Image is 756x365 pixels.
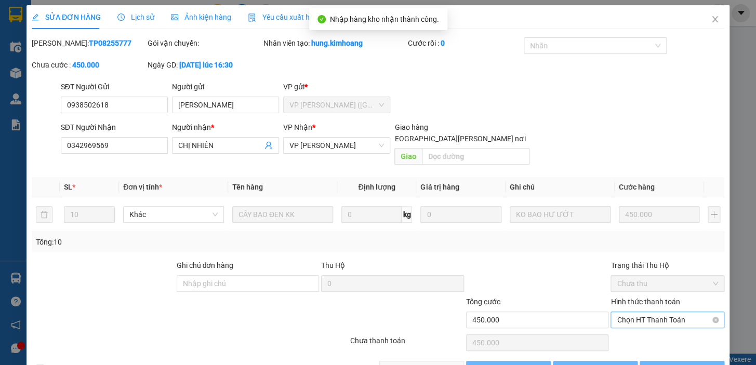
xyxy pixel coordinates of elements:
input: 0 [420,206,501,223]
button: delete [36,206,52,223]
span: close-circle [712,317,719,323]
span: Đơn vị tính [123,183,162,191]
span: KO BAO HƯ [27,67,72,77]
input: VD: Bàn, Ghế [232,206,333,223]
div: Tổng: 10 [36,236,293,248]
th: Ghi chú [506,177,615,197]
span: Cước hàng [619,183,655,191]
span: clock-circle [117,13,125,21]
span: Nhập hàng kho nhận thành công. [330,15,439,23]
span: Lịch sử [117,13,154,21]
input: Ghi Chú [510,206,611,223]
input: Dọc đường [422,148,529,165]
div: Người nhận [172,121,279,133]
div: Cước rồi : [408,37,522,49]
div: SĐT Người Gửi [61,81,168,92]
span: kg [402,206,412,223]
span: Giao hàng [394,123,428,131]
b: 0 [440,39,444,47]
span: VP Trần Phú (Hàng) [289,97,384,113]
span: Chưa thu [617,276,718,291]
span: SL [64,183,72,191]
span: GIAO: [4,67,72,77]
div: Trạng thái Thu Hộ [611,260,724,271]
span: picture [171,13,178,21]
span: user-add [264,141,273,150]
span: VP Nhận [283,123,312,131]
strong: BIÊN NHẬN GỬI HÀNG [35,6,121,16]
b: [DATE] lúc 16:30 [179,61,233,69]
div: Gói vận chuyển: [148,37,261,49]
div: VP gửi [283,81,390,92]
div: Chưa thanh toán [349,335,465,353]
span: Tổng cước [466,298,500,306]
img: icon [248,13,256,22]
span: Tên hàng [232,183,263,191]
span: Yêu cầu xuất hóa đơn điện tử [248,13,357,21]
p: GỬI: [4,20,152,40]
span: VP Bình Phú [289,138,384,153]
div: Người gửi [172,81,279,92]
b: hung.kimhoang [311,39,363,47]
span: close [711,15,719,23]
label: Ghi chú đơn hàng [176,261,233,269]
div: Nhân viên tạo: [263,37,406,49]
span: Ảnh kiện hàng [171,13,231,21]
span: edit [32,13,39,21]
div: Ngày GD: [148,59,261,71]
span: VP [PERSON_NAME] ([GEOGRAPHIC_DATA]) - [4,20,97,40]
span: 0368103315 - [4,56,80,66]
input: 0 [619,206,700,223]
p: NHẬN: [4,45,152,55]
div: Chưa cước : [32,59,145,71]
label: Hình thức thanh toán [611,298,680,306]
span: Chọn HT Thanh Toán [617,312,718,328]
span: Giá trị hàng [420,183,459,191]
span: Khác [129,207,218,222]
button: plus [708,206,720,223]
span: Định lượng [358,183,395,191]
span: Giao [394,148,422,165]
div: SĐT Người Nhận [61,121,168,133]
b: 450.000 [72,61,99,69]
span: SỬA ĐƠN HÀNG [32,13,101,21]
span: VP Càng Long [29,45,82,55]
button: Close [700,5,730,34]
b: TP08255777 [89,39,131,47]
span: THIỆN [56,56,80,66]
input: Ghi chú đơn hàng [176,275,319,292]
span: Thu Hộ [321,261,345,269]
span: [GEOGRAPHIC_DATA][PERSON_NAME] nơi [383,133,529,144]
span: check-circle [317,15,326,23]
div: [PERSON_NAME]: [32,37,145,49]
